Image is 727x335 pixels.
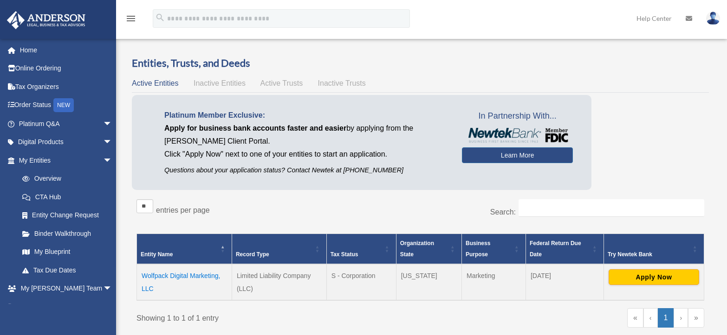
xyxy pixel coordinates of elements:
a: Next [674,308,688,328]
img: User Pic [706,12,720,25]
a: 1 [658,308,674,328]
i: search [155,13,165,23]
a: Overview [13,170,117,188]
span: arrow_drop_down [103,279,122,298]
span: arrow_drop_down [103,114,122,133]
img: NewtekBankLogoSM.png [467,128,568,143]
a: menu [125,16,136,24]
p: by applying from the [PERSON_NAME] Client Portal. [164,122,448,148]
a: Tax Due Dates [13,261,122,279]
span: Business Purpose [466,240,490,258]
span: Federal Return Due Date [530,240,581,258]
span: Tax Status [331,251,358,258]
p: Questions about your application status? Contact Newtek at [PHONE_NUMBER] [164,164,448,176]
a: Learn More [462,147,573,163]
span: Record Type [236,251,269,258]
td: Wolfpack Digital Marketing, LLC [137,264,232,300]
span: Active Trusts [260,79,303,87]
th: Organization State: Activate to sort [396,234,461,264]
span: Inactive Entities [194,79,246,87]
a: Binder Walkthrough [13,224,122,243]
a: Tax Organizers [6,77,126,96]
label: entries per page [156,206,210,214]
label: Search: [490,208,516,216]
th: Federal Return Due Date: Activate to sort [526,234,604,264]
a: My Documentsarrow_drop_down [6,297,126,316]
span: arrow_drop_down [103,151,122,170]
a: My Entitiesarrow_drop_down [6,151,122,170]
button: Apply Now [609,269,699,285]
span: arrow_drop_down [103,133,122,152]
a: Previous [643,308,658,328]
div: Try Newtek Bank [608,249,690,260]
a: Last [688,308,704,328]
th: Try Newtek Bank : Activate to sort [604,234,704,264]
span: Organization State [400,240,434,258]
i: menu [125,13,136,24]
a: CTA Hub [13,188,122,206]
a: Platinum Q&Aarrow_drop_down [6,114,126,133]
div: NEW [53,98,74,112]
a: My Blueprint [13,243,122,261]
p: Platinum Member Exclusive: [164,109,448,122]
a: Online Ordering [6,59,126,78]
a: First [627,308,643,328]
td: Limited Liability Company (LLC) [232,264,326,300]
span: Active Entities [132,79,178,87]
h3: Entities, Trusts, and Deeds [132,56,709,70]
p: Click "Apply Now" next to one of your entities to start an application. [164,148,448,161]
img: Anderson Advisors Platinum Portal [4,11,88,29]
div: Showing 1 to 1 of 1 entry [136,308,414,325]
a: Entity Change Request [13,206,122,225]
th: Business Purpose: Activate to sort [461,234,526,264]
span: Inactive Trusts [318,79,366,87]
a: My [PERSON_NAME] Teamarrow_drop_down [6,279,126,298]
a: Digital Productsarrow_drop_down [6,133,126,152]
th: Tax Status: Activate to sort [326,234,396,264]
a: Order StatusNEW [6,96,126,115]
span: Apply for business bank accounts faster and easier [164,124,346,132]
a: Home [6,41,126,59]
td: Marketing [461,264,526,300]
td: [DATE] [526,264,604,300]
span: Entity Name [141,251,173,258]
span: In Partnership With... [462,109,573,124]
td: S - Corporation [326,264,396,300]
th: Record Type: Activate to sort [232,234,326,264]
span: arrow_drop_down [103,297,122,316]
td: [US_STATE] [396,264,461,300]
th: Entity Name: Activate to invert sorting [137,234,232,264]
